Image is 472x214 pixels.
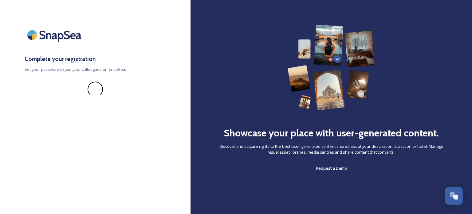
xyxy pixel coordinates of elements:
img: 63b42ca75bacad526042e722_Group%20154-p-800.png [288,25,375,110]
img: SnapSea Logo [25,25,86,45]
span: Request a Demo [316,165,347,171]
h3: Complete your registration [25,55,166,63]
h2: Showcase your place with user-generated content. [224,126,439,140]
button: Open Chat [445,187,463,205]
span: Discover and acquire rights to the best user-generated content shared about your destination, att... [215,143,447,155]
span: Set your password to join your colleagues on SnapSea. [25,67,166,72]
a: Request a Demo [316,164,347,172]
